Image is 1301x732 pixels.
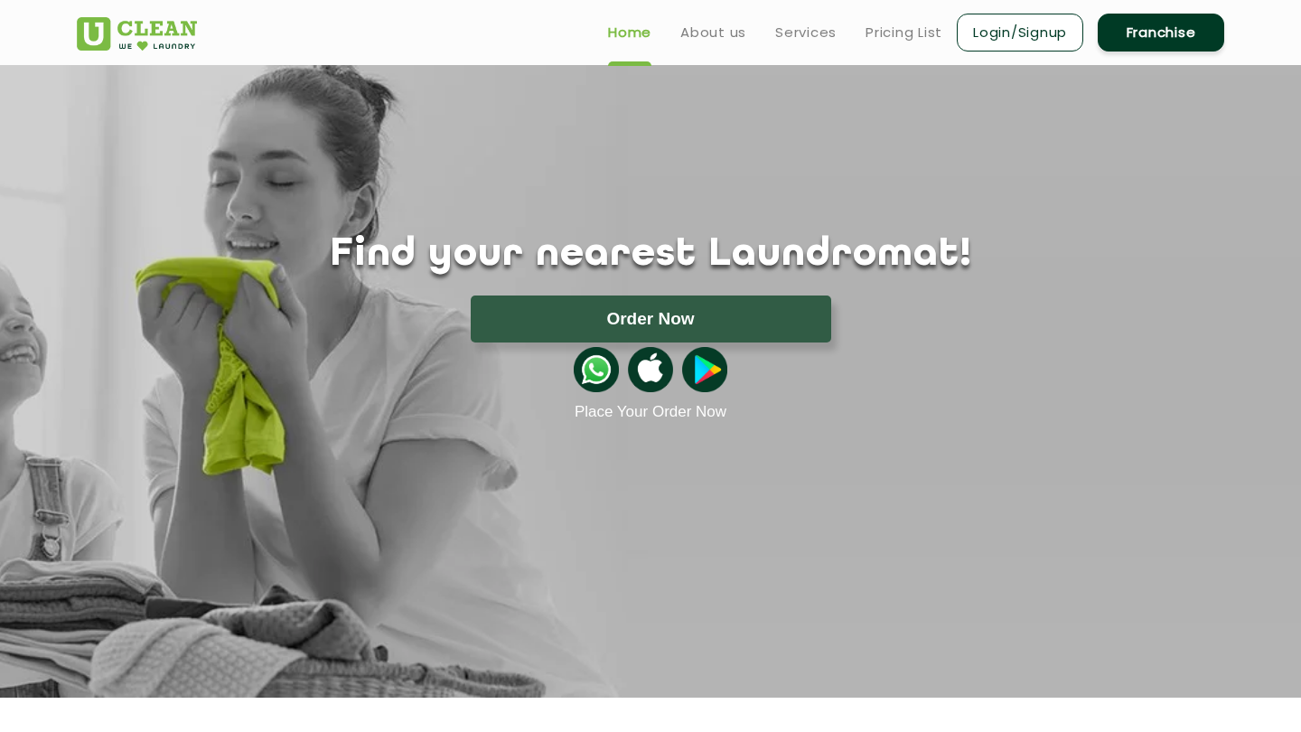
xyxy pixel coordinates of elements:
a: About us [680,22,746,43]
h1: Find your nearest Laundromat! [63,232,1238,277]
button: Order Now [471,296,831,343]
a: Login/Signup [957,14,1083,52]
img: UClean Laundry and Dry Cleaning [77,17,197,51]
a: Home [608,22,651,43]
a: Place Your Order Now [575,403,726,421]
a: Pricing List [866,22,942,43]
img: playstoreicon.png [682,347,727,392]
img: whatsappicon.png [574,347,619,392]
a: Services [775,22,837,43]
a: Franchise [1098,14,1224,52]
img: apple-icon.png [628,347,673,392]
